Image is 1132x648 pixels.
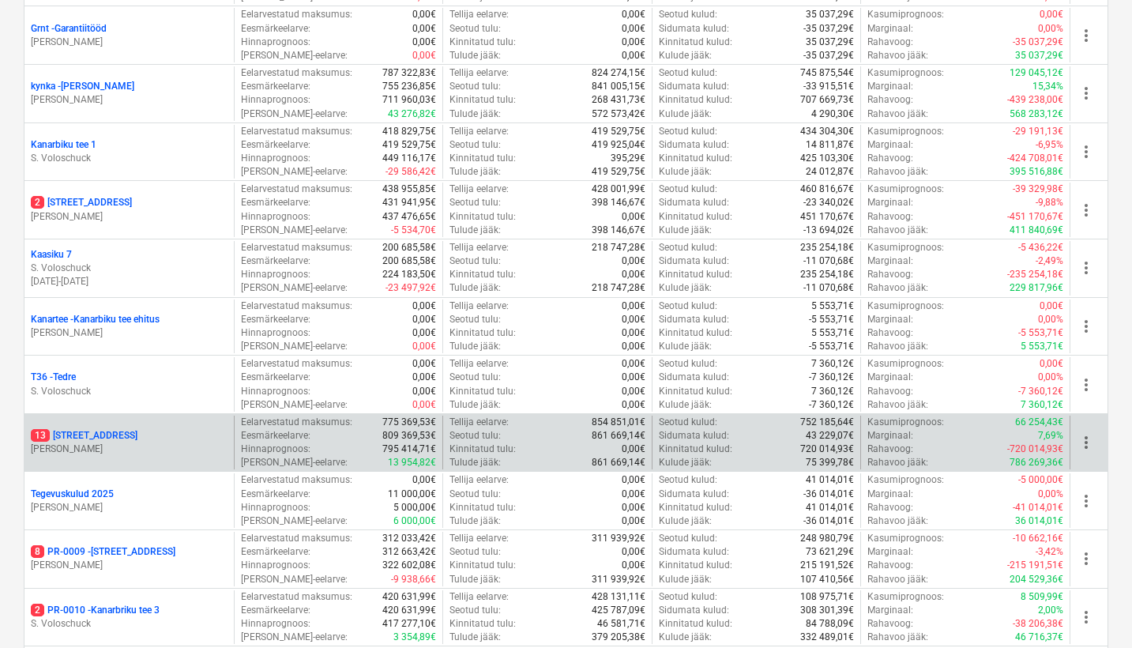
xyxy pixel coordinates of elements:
p: Kinnitatud kulud : [659,443,732,456]
div: kynka -[PERSON_NAME][PERSON_NAME] [31,80,228,107]
p: Eesmärkeelarve : [241,254,310,268]
p: 0,00€ [622,8,645,21]
p: [STREET_ADDRESS] [31,196,132,209]
p: Kulude jääk : [659,281,712,295]
span: more_vert [1077,201,1096,220]
p: [PERSON_NAME] [31,559,228,572]
p: Hinnaprognoos : [241,443,310,456]
p: -2,49% [1036,254,1063,268]
p: Seotud kulud : [659,416,717,429]
p: 0,00€ [412,313,436,326]
p: 0,00€ [622,313,645,326]
p: 229 817,96€ [1010,281,1063,295]
span: 2 [31,196,44,209]
div: Kanarbiku tee 1S. Voloschuck [31,138,228,165]
p: Kinnitatud tulu : [449,268,516,281]
p: Seotud tulu : [449,371,501,384]
p: 200 685,58€ [382,254,436,268]
p: -5 534,70€ [391,224,436,237]
p: Hinnaprognoos : [241,36,310,49]
p: -6,95% [1036,138,1063,152]
p: Kulude jääk : [659,224,712,237]
p: 0,00€ [622,36,645,49]
p: Seotud tulu : [449,22,501,36]
p: 0,00€ [622,357,645,371]
p: Kulude jääk : [659,107,712,121]
p: Sidumata kulud : [659,371,729,384]
p: 0,00€ [412,8,436,21]
p: [DATE] - [DATE] [31,275,228,288]
p: -29 191,13€ [1013,125,1063,138]
p: 841 005,15€ [592,80,645,93]
span: 2 [31,604,44,616]
p: Kinnitatud tulu : [449,385,516,398]
p: Sidumata kulud : [659,429,729,443]
p: Marginaal : [867,313,913,326]
p: Grnt - Garantiitööd [31,22,107,36]
p: Sidumata kulud : [659,196,729,209]
p: 0,00€ [412,36,436,49]
p: kynka - [PERSON_NAME] [31,80,134,93]
p: Hinnaprognoos : [241,268,310,281]
p: S. Voloschuck [31,385,228,398]
p: [PERSON_NAME]-eelarve : [241,165,348,179]
p: Seotud kulud : [659,8,717,21]
p: 0,00€ [412,326,436,340]
p: S. Voloschuck [31,617,228,631]
span: more_vert [1077,433,1096,452]
p: 568 283,12€ [1010,107,1063,121]
div: 2[STREET_ADDRESS][PERSON_NAME] [31,196,228,223]
p: Tellija eelarve : [449,66,509,80]
p: 218 747,28€ [592,241,645,254]
p: 752 185,64€ [800,416,854,429]
p: 7 360,12€ [1021,398,1063,412]
p: 428 001,99€ [592,183,645,196]
p: 5 553,71€ [811,300,854,313]
p: 707 669,73€ [800,93,854,107]
p: Kinnitatud kulud : [659,36,732,49]
div: 8PR-0009 -[STREET_ADDRESS][PERSON_NAME] [31,545,228,572]
p: [PERSON_NAME]-eelarve : [241,49,348,62]
p: 0,00€ [622,371,645,384]
p: -7 360,12€ [809,371,854,384]
p: 425 103,30€ [800,152,854,165]
p: Tellija eelarve : [449,8,509,21]
p: Eelarvestatud maksumus : [241,183,352,196]
p: Seotud kulud : [659,300,717,313]
p: [STREET_ADDRESS] [31,429,137,443]
p: Marginaal : [867,254,913,268]
p: 129 045,12€ [1010,66,1063,80]
p: Seotud kulud : [659,66,717,80]
p: [PERSON_NAME] [31,93,228,107]
p: 419 529,75€ [592,165,645,179]
p: Hinnaprognoos : [241,326,310,340]
div: 13[STREET_ADDRESS][PERSON_NAME] [31,429,228,456]
p: Kaasiku 7 [31,248,72,262]
span: 8 [31,545,44,558]
p: Tulude jääk : [449,224,501,237]
p: -11 070,68€ [803,281,854,295]
p: [PERSON_NAME]-eelarve : [241,281,348,295]
p: 0,00€ [412,300,436,313]
p: Kanarbiku tee 1 [31,138,96,152]
p: Marginaal : [867,196,913,209]
p: Rahavoog : [867,93,913,107]
p: Rahavoog : [867,443,913,456]
p: -35 037,29€ [803,49,854,62]
p: Rahavoo jääk : [867,340,928,353]
p: Rahavoo jääk : [867,398,928,412]
iframe: Chat Widget [1053,572,1132,648]
p: S. Voloschuck [31,262,228,275]
p: Sidumata kulud : [659,254,729,268]
p: Tellija eelarve : [449,357,509,371]
p: Rahavoog : [867,385,913,398]
p: 218 747,28€ [592,281,645,295]
p: 824 274,15€ [592,66,645,80]
p: Kasumiprognoos : [867,8,944,21]
p: 0,00€ [412,22,436,36]
p: Sidumata kulud : [659,138,729,152]
p: 43 229,07€ [806,429,854,443]
p: Seotud tulu : [449,138,501,152]
p: 419 529,75€ [382,138,436,152]
p: 0,00€ [622,22,645,36]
